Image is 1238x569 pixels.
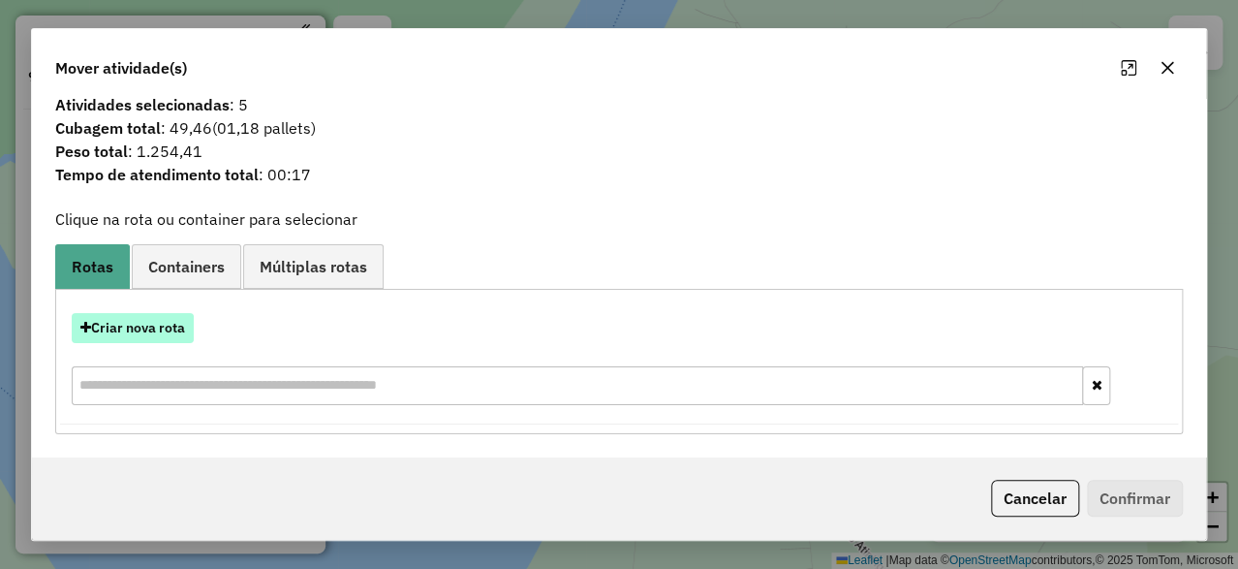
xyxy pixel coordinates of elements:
[44,116,1194,140] span: : 49,46
[44,163,1194,186] span: : 00:17
[1113,52,1144,83] button: Maximize
[55,142,128,161] strong: Peso total
[55,118,161,138] strong: Cubagem total
[991,480,1079,517] button: Cancelar
[55,207,357,231] label: Clique na rota ou container para selecionar
[44,93,1194,116] span: : 5
[72,259,113,274] span: Rotas
[72,313,194,343] button: Criar nova rota
[55,165,259,184] strong: Tempo de atendimento total
[260,259,367,274] span: Múltiplas rotas
[55,95,230,114] strong: Atividades selecionadas
[148,259,225,274] span: Containers
[212,118,316,138] span: (01,18 pallets)
[44,140,1194,163] span: : 1.254,41
[55,56,187,79] span: Mover atividade(s)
